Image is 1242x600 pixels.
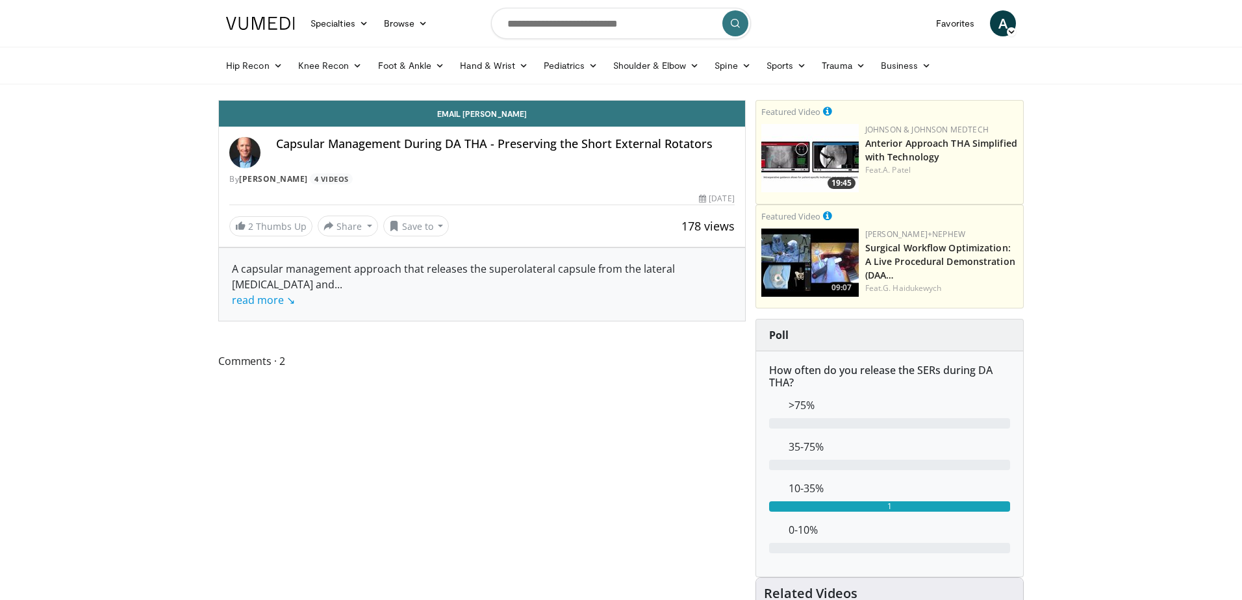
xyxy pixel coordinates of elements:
[779,439,1020,455] dd: 35-75%
[865,164,1018,176] div: Feat.
[779,481,1020,496] dd: 10-35%
[536,53,605,79] a: Pediatrics
[990,10,1016,36] a: A
[759,53,815,79] a: Sports
[769,501,1010,512] div: 1
[218,353,746,369] span: Comments 2
[699,193,734,205] div: [DATE]
[761,124,859,192] a: 19:45
[828,282,855,294] span: 09:07
[883,282,941,294] a: G. Haidukewych
[883,164,911,175] a: A. Patel
[779,397,1020,413] dd: >75%
[452,53,536,79] a: Hand & Wrist
[865,229,965,240] a: [PERSON_NAME]+Nephew
[232,261,732,308] div: A capsular management approach that releases the superolateral capsule from the lateral [MEDICAL_...
[310,173,353,184] a: 4 Videos
[229,137,260,168] img: Avatar
[865,282,1018,294] div: Feat.
[779,522,1020,538] dd: 0-10%
[761,124,859,192] img: 06bb1c17-1231-4454-8f12-6191b0b3b81a.150x105_q85_crop-smart_upscale.jpg
[828,177,855,189] span: 19:45
[928,10,982,36] a: Favorites
[218,53,290,79] a: Hip Recon
[761,106,820,118] small: Featured Video
[769,364,1010,389] h6: How often do you release the SERs during DA THA?
[681,218,735,234] span: 178 views
[605,53,707,79] a: Shoulder & Elbow
[303,10,376,36] a: Specialties
[865,242,1015,281] a: Surgical Workflow Optimization: A Live Procedural Demonstration (DAA…
[290,53,370,79] a: Knee Recon
[226,17,295,30] img: VuMedi Logo
[761,229,859,297] img: bcfc90b5-8c69-4b20-afee-af4c0acaf118.150x105_q85_crop-smart_upscale.jpg
[248,220,253,232] span: 2
[229,216,312,236] a: 2 Thumbs Up
[769,328,789,342] strong: Poll
[761,210,820,222] small: Featured Video
[383,216,450,236] button: Save to
[873,53,939,79] a: Business
[276,137,735,151] h4: Capsular Management During DA THA - Preserving the Short External Rotators
[239,173,308,184] a: [PERSON_NAME]
[318,216,378,236] button: Share
[761,229,859,297] a: 09:07
[376,10,436,36] a: Browse
[229,173,735,185] div: By
[707,53,758,79] a: Spine
[865,137,1017,163] a: Anterior Approach THA Simplified with Technology
[814,53,873,79] a: Trauma
[865,124,989,135] a: Johnson & Johnson MedTech
[219,101,745,127] a: Email [PERSON_NAME]
[232,293,295,307] a: read more ↘
[370,53,453,79] a: Foot & Ankle
[491,8,751,39] input: Search topics, interventions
